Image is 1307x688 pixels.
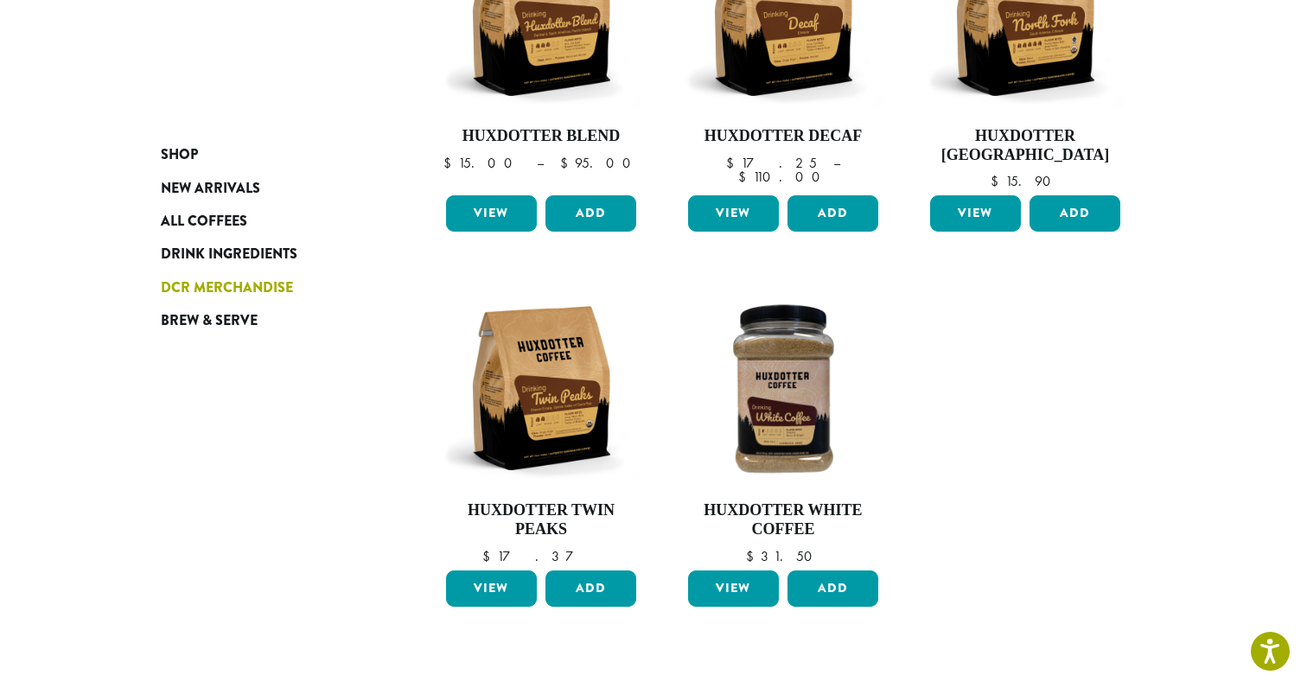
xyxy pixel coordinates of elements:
[1030,195,1120,232] button: Add
[443,154,458,172] span: $
[560,154,575,172] span: $
[787,570,878,607] button: Add
[482,547,497,565] span: $
[688,570,779,607] a: View
[930,195,1021,232] a: View
[545,195,636,232] button: Add
[442,501,641,538] h4: Huxdotter Twin Peaks
[746,547,761,565] span: $
[443,154,520,172] bdi: 15.00
[738,168,753,186] span: $
[991,172,1005,190] span: $
[726,154,741,172] span: $
[161,304,368,337] a: Brew & Serve
[688,195,779,232] a: View
[161,205,368,238] a: All Coffees
[926,127,1125,164] h4: Huxdotter [GEOGRAPHIC_DATA]
[446,195,537,232] a: View
[442,289,641,487] img: Huxdotter-Coffee-Twin-Peaks-12oz-Web-1.jpg
[684,289,883,563] a: Huxdotter White Coffee $31.50
[442,289,641,563] a: Huxdotter Twin Peaks $17.37
[446,570,537,607] a: View
[787,195,878,232] button: Add
[161,171,368,204] a: New Arrivals
[537,154,544,172] span: –
[161,277,293,299] span: DCR Merchandise
[161,271,368,304] a: DCR Merchandise
[161,178,260,200] span: New Arrivals
[161,144,198,166] span: Shop
[161,238,368,271] a: Drink Ingredients
[833,154,840,172] span: –
[738,168,828,186] bdi: 110.00
[560,154,639,172] bdi: 95.00
[545,570,636,607] button: Add
[684,127,883,146] h4: Huxdotter Decaf
[161,244,297,265] span: Drink Ingredients
[482,547,600,565] bdi: 17.37
[442,127,641,146] h4: Huxdotter Blend
[161,211,247,233] span: All Coffees
[684,501,883,538] h4: Huxdotter White Coffee
[991,172,1059,190] bdi: 15.90
[684,289,883,487] img: Huxdotter-White-Coffee-2lb-Container-Web.jpg
[726,154,817,172] bdi: 17.25
[161,138,368,171] a: Shop
[746,547,820,565] bdi: 31.50
[161,310,258,332] span: Brew & Serve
